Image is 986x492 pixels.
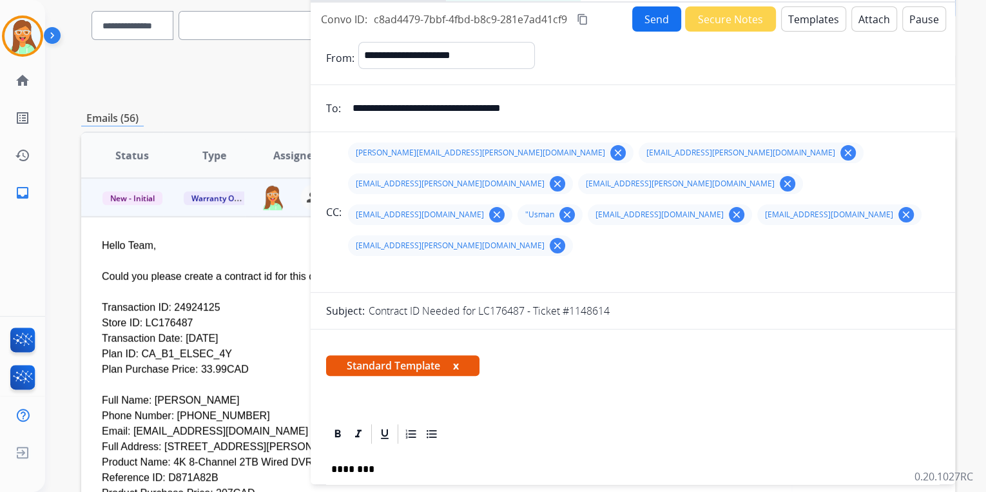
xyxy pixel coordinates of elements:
img: avatar [5,18,41,54]
mat-icon: inbox [15,185,30,201]
mat-icon: clear [842,147,854,159]
mat-icon: clear [561,209,573,221]
span: "Usman [525,210,554,220]
mat-icon: content_copy [577,14,588,25]
div: Bullet List [422,424,441,444]
span: [PERSON_NAME][EMAIL_ADDRESS][PERSON_NAME][DOMAIN_NAME] [356,148,605,158]
div: Full Name: [PERSON_NAME] [102,393,771,408]
span: [EMAIL_ADDRESS][PERSON_NAME][DOMAIN_NAME] [356,179,545,189]
div: Reference ID: D871A82B [102,470,771,486]
mat-icon: person_remove [305,190,321,205]
mat-icon: clear [552,178,563,190]
div: Underline [375,424,394,444]
button: Secure Notes [685,6,776,32]
div: Bold [328,424,347,444]
div: Could you please create a contract id for this customer? [102,269,771,284]
mat-icon: home [15,73,30,88]
mat-icon: clear [731,209,742,221]
img: agent-avatar [260,184,285,210]
mat-icon: clear [612,147,624,159]
p: From: [326,50,354,66]
p: To: [326,101,341,116]
p: CC: [326,204,342,220]
div: Hello Team, [102,238,771,253]
p: Contract ID Needed for LC176487 - Ticket #1148614 [369,303,610,319]
div: Email: [EMAIL_ADDRESS][DOMAIN_NAME] [102,424,771,439]
span: [EMAIL_ADDRESS][PERSON_NAME][DOMAIN_NAME] [586,179,775,189]
p: Emails (56) [81,110,144,126]
p: Convo ID: [321,12,367,27]
span: Warranty Ops [184,192,250,205]
button: Send [632,6,681,32]
button: Pause [902,6,946,32]
span: [EMAIL_ADDRESS][PERSON_NAME][DOMAIN_NAME] [646,148,835,158]
mat-icon: clear [782,178,793,190]
span: [EMAIL_ADDRESS][DOMAIN_NAME] [595,210,724,220]
button: Templates [781,6,846,32]
span: [EMAIL_ADDRESS][DOMAIN_NAME] [765,210,893,220]
div: Transaction ID: 24924125 [102,300,771,315]
span: New - Initial [102,192,162,205]
span: Assignee [273,148,318,163]
div: Plan ID: CA_B1_ELSEC_4Y [102,346,771,362]
span: [EMAIL_ADDRESS][DOMAIN_NAME] [356,210,484,220]
mat-icon: clear [900,209,912,221]
mat-icon: clear [552,240,563,251]
mat-icon: clear [491,209,503,221]
button: x [453,358,459,373]
div: Product Name: 4K 8-Channel 2TB Wired DVR with Smart Motion Detection, Face Recognition and Smart ... [102,455,771,470]
div: Transaction Date: [DATE] [102,331,771,346]
span: Status [115,148,149,163]
div: Store ID: LC176487 [102,315,771,331]
div: Ordered List [401,424,421,444]
div: Italic [349,424,368,444]
span: Type [202,148,226,163]
button: Attach [851,6,897,32]
div: Phone Number: [PHONE_NUMBER] [102,408,771,424]
div: Plan Purchase Price: 33.99CAD [102,362,771,377]
span: Standard Template [326,355,479,376]
mat-icon: history [15,148,30,163]
mat-icon: list_alt [15,110,30,126]
p: 0.20.1027RC [914,469,973,484]
p: Subject: [326,303,365,319]
span: c8ad4479-7bbf-4fbd-b8c9-281e7ad41cf9 [374,12,567,26]
div: Full Address: [STREET_ADDRESS][PERSON_NAME] [102,439,771,455]
span: [EMAIL_ADDRESS][PERSON_NAME][DOMAIN_NAME] [356,241,545,251]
